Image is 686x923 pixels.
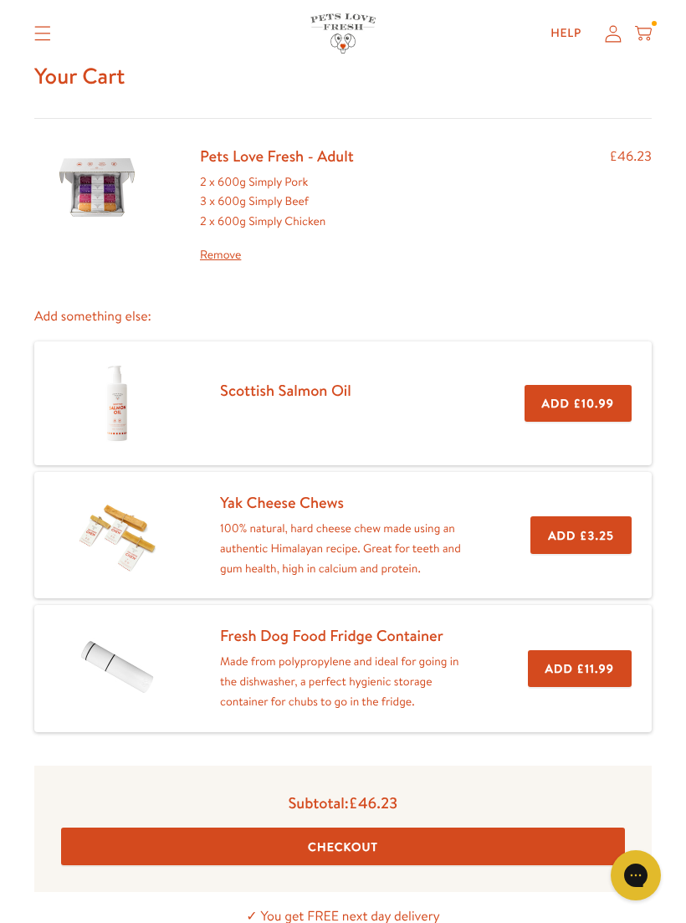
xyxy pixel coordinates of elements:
p: 100% natural, hard cheese chew made using an authentic Himalayan recipe. Great for teeth and gum ... [220,519,477,578]
p: Made from polypropylene and ideal for going in the dishwasher, a perfect hygienic storage contain... [220,652,474,711]
span: £46.23 [349,792,398,813]
img: Fresh Dog Food Fridge Container [75,628,159,709]
div: 2 x 600g Simply Pork 3 x 600g Simply Beef 2 x 600g Simply Chicken [200,172,354,265]
a: Help [537,17,595,50]
a: Pets Love Fresh - Adult [200,145,354,167]
img: Pets Love Fresh [310,13,376,53]
p: Subtotal: [61,792,625,813]
p: Add something else: [34,305,652,328]
img: Yak Cheese Chews [75,494,159,577]
button: Add £10.99 [525,385,632,423]
a: Remove [200,245,354,265]
summary: Translation missing: en.sections.header.menu [21,13,64,54]
img: Scottish Salmon Oil [75,362,159,445]
iframe: Gorgias live chat messenger [602,844,669,906]
a: Scottish Salmon Oil [220,379,351,401]
a: Yak Cheese Chews [220,491,344,513]
button: Add £3.25 [530,516,632,554]
button: Checkout [61,828,625,865]
div: £46.23 [609,146,652,265]
button: Add £11.99 [528,650,632,688]
a: Fresh Dog Food Fridge Container [220,624,443,646]
h1: Your Cart [34,62,652,90]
